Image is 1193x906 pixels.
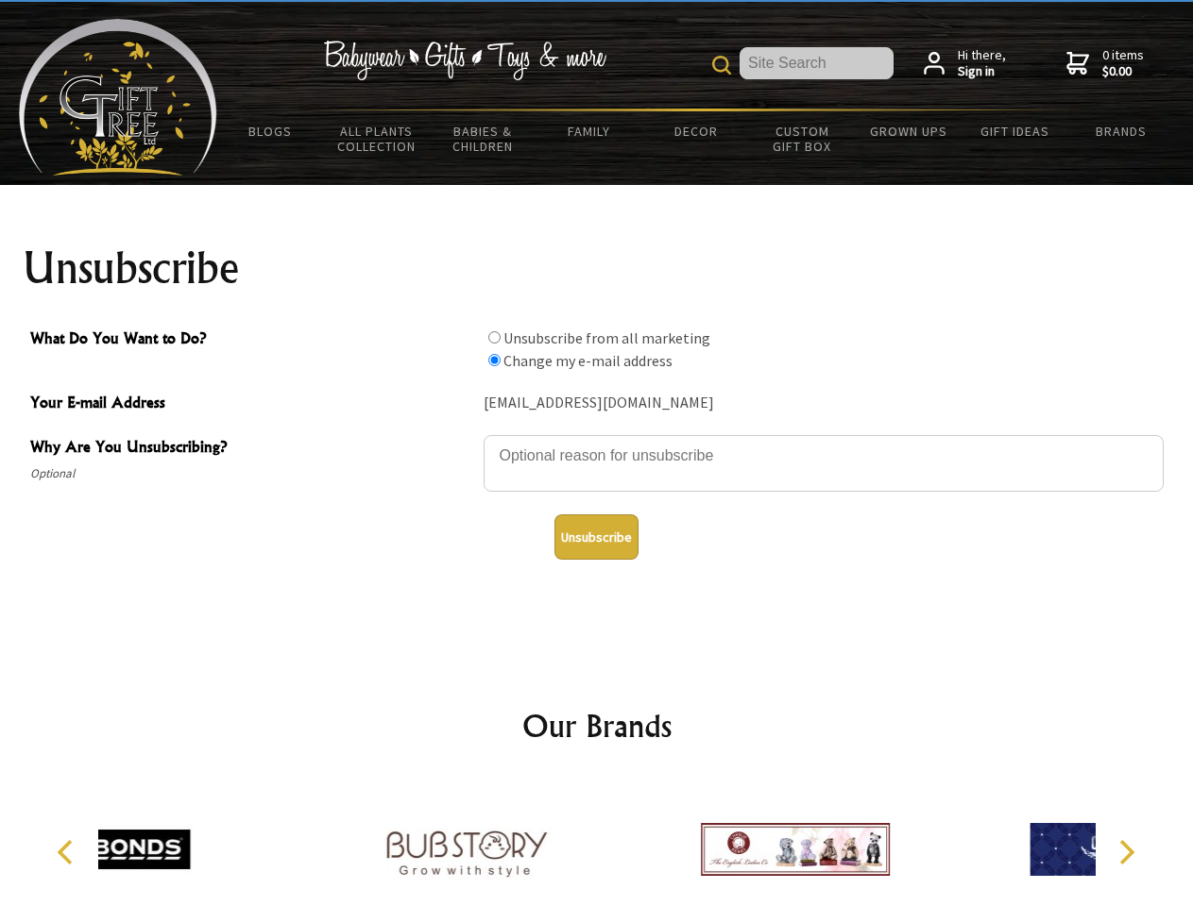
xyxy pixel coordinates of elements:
button: Next [1105,831,1147,873]
span: 0 items [1102,46,1144,80]
a: Family [537,111,643,151]
label: Change my e-mail address [503,351,673,370]
img: Babyware - Gifts - Toys and more... [19,19,217,176]
a: BLOGS [217,111,324,151]
textarea: Why Are You Unsubscribing? [484,435,1164,492]
h2: Our Brands [38,703,1156,748]
span: What Do You Want to Do? [30,327,474,354]
img: product search [712,56,731,75]
label: Unsubscribe from all marketing [503,328,710,347]
a: Grown Ups [855,111,962,151]
a: Babies & Children [430,111,537,166]
a: 0 items$0.00 [1066,47,1144,80]
div: [EMAIL_ADDRESS][DOMAIN_NAME] [484,389,1164,418]
span: Hi there, [958,47,1006,80]
img: Babywear - Gifts - Toys & more [323,41,606,80]
h1: Unsubscribe [23,245,1171,291]
a: Brands [1068,111,1175,151]
input: Site Search [740,47,894,79]
input: What Do You Want to Do? [488,331,501,344]
strong: $0.00 [1102,63,1144,80]
span: Why Are You Unsubscribing? [30,435,474,462]
button: Previous [47,831,89,873]
button: Unsubscribe [554,514,639,560]
strong: Sign in [958,63,1006,80]
a: All Plants Collection [324,111,431,166]
a: Custom Gift Box [749,111,856,166]
a: Decor [642,111,749,151]
input: What Do You Want to Do? [488,354,501,366]
a: Gift Ideas [962,111,1068,151]
span: Optional [30,462,474,485]
a: Hi there,Sign in [924,47,1006,80]
span: Your E-mail Address [30,391,474,418]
